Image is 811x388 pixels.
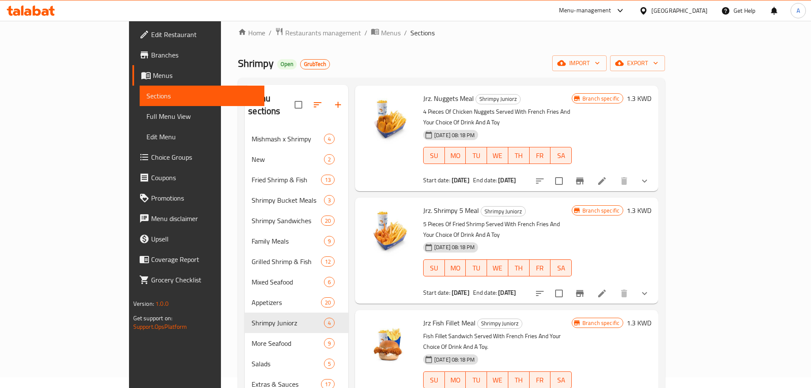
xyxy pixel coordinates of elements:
[469,374,484,386] span: TU
[627,317,651,329] h6: 1.3 KWD
[238,27,665,38] nav: breadcrumb
[324,278,334,286] span: 6
[252,359,324,369] div: Salads
[248,92,295,118] h2: Menu sections
[570,283,590,304] button: Branch-specific-item
[252,297,321,308] div: Appetizers
[627,92,651,104] h6: 1.3 KWD
[614,283,634,304] button: delete
[132,270,264,290] a: Grocery Checklist
[307,95,328,115] span: Sort sections
[530,259,551,276] button: FR
[445,147,466,164] button: MO
[324,236,335,246] div: items
[252,277,324,287] span: Mixed Seafood
[554,262,568,274] span: SA
[452,175,470,186] b: [DATE]
[530,283,550,304] button: sort-choices
[245,272,348,292] div: Mixed Seafood6
[410,28,435,38] span: Sections
[473,175,497,186] span: End date:
[132,147,264,167] a: Choice Groups
[151,193,258,203] span: Promotions
[252,216,321,226] span: Shrimpy Sandwiches
[533,149,547,162] span: FR
[245,231,348,251] div: Family Meals9
[324,318,335,328] div: items
[627,204,651,216] h6: 1.3 KWD
[427,374,441,386] span: SU
[252,318,324,328] span: Shrimpy Juniorz
[552,55,607,71] button: import
[431,356,478,364] span: [DATE] 08:18 PM
[477,319,522,329] div: Shrimpy Juniorz
[133,313,172,324] span: Get support on:
[554,149,568,162] span: SA
[427,149,441,162] span: SU
[597,176,607,186] a: Edit menu item
[639,288,650,299] svg: Show Choices
[321,216,335,226] div: items
[252,195,324,205] span: Shrimpy Bucket Meals
[324,237,334,245] span: 9
[132,229,264,249] a: Upsell
[245,251,348,272] div: Grilled Shrimp & Fish12
[132,208,264,229] a: Menu disclaimer
[487,147,508,164] button: WE
[554,374,568,386] span: SA
[321,175,335,185] div: items
[550,259,572,276] button: SA
[508,147,530,164] button: TH
[559,58,600,69] span: import
[245,129,348,149] div: Mishmash x Shrimpy4
[277,59,297,69] div: Open
[512,149,526,162] span: TH
[252,134,324,144] span: Mishmash x Shrimpy
[252,338,324,348] span: More Seafood
[427,262,441,274] span: SU
[466,147,487,164] button: TU
[324,359,335,369] div: items
[151,50,258,60] span: Branches
[245,313,348,333] div: Shrimpy Juniorz4
[579,207,623,215] span: Branch specific
[252,236,324,246] div: Family Meals
[132,45,264,65] a: Branches
[132,65,264,86] a: Menus
[324,277,335,287] div: items
[797,6,800,15] span: A
[252,175,321,185] span: Fried Shrimp & Fish
[151,172,258,183] span: Coupons
[132,24,264,45] a: Edit Restaurant
[490,374,505,386] span: WE
[639,176,650,186] svg: Show Choices
[550,285,568,302] span: Select to update
[473,287,497,298] span: End date:
[550,147,572,164] button: SA
[252,154,324,164] div: New
[487,259,508,276] button: WE
[133,298,154,309] span: Version:
[371,27,401,38] a: Menus
[490,149,505,162] span: WE
[423,175,450,186] span: Start date:
[423,331,572,352] p: Fish Fillet Sandwich Served With French Fries And Your Choice Of Drink And A Toy.
[381,28,401,38] span: Menus
[133,321,187,332] a: Support.OpsPlatform
[252,256,321,267] span: Grilled Shrimp & Fish
[466,259,487,276] button: TU
[132,188,264,208] a: Promotions
[533,262,547,274] span: FR
[481,207,525,216] span: Shrimpy Juniorz
[140,106,264,126] a: Full Menu View
[362,317,416,371] img: Jrz Fish Fillet Meal
[153,70,258,80] span: Menus
[452,287,470,298] b: [DATE]
[533,374,547,386] span: FR
[362,92,416,147] img: Jrz. Nuggets Meal
[512,374,526,386] span: TH
[285,28,361,38] span: Restaurants management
